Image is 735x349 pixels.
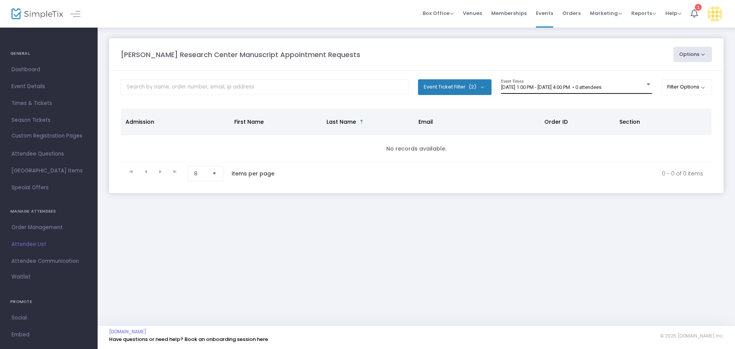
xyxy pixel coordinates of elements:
a: [DOMAIN_NAME] [109,329,146,335]
h4: PROMOTE [10,294,87,310]
span: Orders [562,3,581,23]
span: 8 [194,170,206,177]
span: (2) [469,84,476,90]
m-panel-title: [PERSON_NAME] Research Center Manuscript Appointment Requests [121,49,360,60]
span: Event Details [11,82,86,92]
span: Times & Tickets [11,98,86,108]
span: Box Office [423,10,454,17]
span: Season Tickets [11,115,86,125]
input: Search by name, order number, email, ip address [121,79,408,95]
span: [GEOGRAPHIC_DATA] Items [11,166,86,176]
label: items per page [232,170,274,177]
span: Social [11,313,86,323]
span: Section [619,118,640,126]
span: Dashboard [11,65,86,75]
span: Marketing [590,10,622,17]
span: Attendee Communication [11,256,86,266]
span: Email [418,118,433,126]
span: Memberships [491,3,527,23]
span: Order Management [11,223,86,233]
kendo-pager-info: 0 - 0 of 0 items [291,166,703,181]
span: First Name [234,118,264,126]
span: Venues [463,3,482,23]
span: Attendee List [11,239,86,249]
div: 1 [695,4,702,11]
span: Order ID [544,118,568,126]
h4: GENERAL [10,46,87,61]
span: Reports [631,10,656,17]
div: Data table [121,108,712,162]
button: Select [209,166,220,181]
span: Embed [11,330,86,340]
span: Events [536,3,553,23]
h4: MANAGE ATTENDEES [10,204,87,219]
button: Filter Options [661,79,712,95]
td: No records available. [121,135,712,162]
span: Special Offers [11,183,86,193]
span: Sortable [359,119,365,125]
span: [DATE] 1:00 PM - [DATE] 4:00 PM • 0 attendees [501,84,601,90]
button: Event Ticket Filter(2) [418,79,492,95]
span: Custom Registration Pages [11,132,82,140]
span: Last Name [327,118,356,126]
span: © 2025 [DOMAIN_NAME] Inc. [660,333,724,339]
button: Options [673,47,712,62]
span: Admission [126,118,154,126]
span: Help [665,10,681,17]
span: Attendee Questions [11,149,86,159]
a: Have questions or need help? Book an onboarding session here [109,336,268,343]
span: Waitlist [11,273,31,281]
